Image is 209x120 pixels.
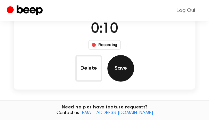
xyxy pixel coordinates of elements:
[107,55,134,82] button: Save Audio Record
[4,110,205,116] span: Contact us
[7,4,44,17] a: Beep
[75,55,102,82] button: Delete Audio Record
[88,40,121,50] div: Recording
[170,3,202,19] a: Log Out
[80,111,153,115] a: [EMAIL_ADDRESS][DOMAIN_NAME]
[91,22,118,36] span: 0:10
